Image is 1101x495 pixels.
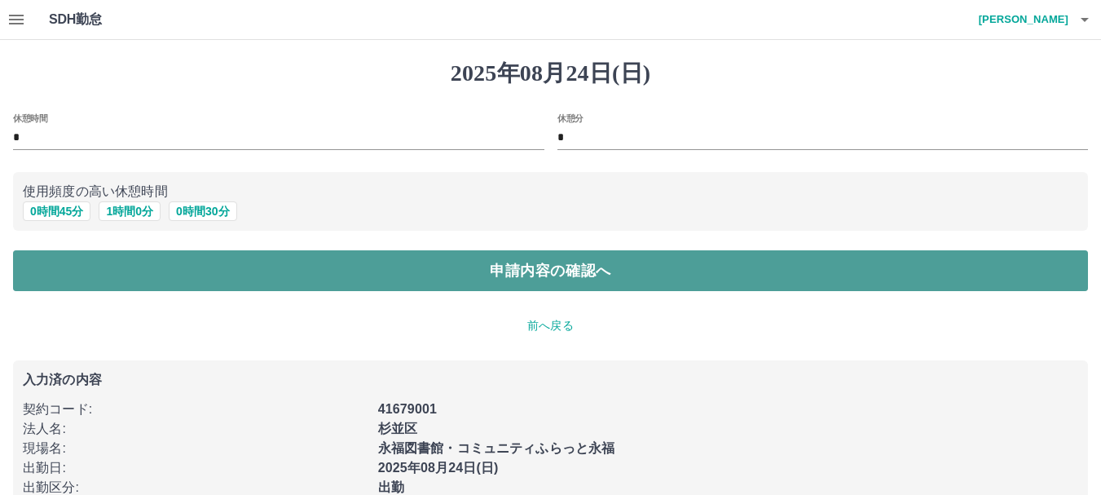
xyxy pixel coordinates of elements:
[169,201,236,221] button: 0時間30分
[23,182,1078,201] p: 使用頻度の高い休憩時間
[23,419,368,439] p: 法人名 :
[378,480,404,494] b: 出勤
[99,201,161,221] button: 1時間0分
[378,422,417,435] b: 杉並区
[378,402,437,416] b: 41679001
[23,373,1078,387] p: 入力済の内容
[13,112,47,124] label: 休憩時間
[557,112,584,124] label: 休憩分
[23,439,368,458] p: 現場名 :
[13,317,1088,334] p: 前へ戻る
[23,400,368,419] p: 契約コード :
[378,441,615,455] b: 永福図書館・コミュニティふらっと永福
[378,461,499,475] b: 2025年08月24日(日)
[23,201,90,221] button: 0時間45分
[13,250,1088,291] button: 申請内容の確認へ
[13,60,1088,87] h1: 2025年08月24日(日)
[23,458,368,478] p: 出勤日 :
